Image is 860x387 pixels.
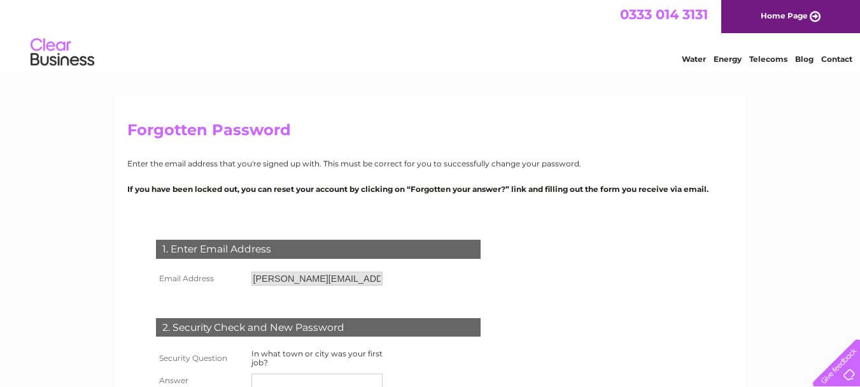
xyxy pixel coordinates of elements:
[749,54,787,64] a: Telecoms
[795,54,814,64] a: Blog
[153,346,248,370] th: Security Question
[620,6,708,22] a: 0333 014 3131
[156,318,481,337] div: 2. Security Check and New Password
[30,33,95,72] img: logo.png
[127,121,733,145] h2: Forgotten Password
[714,54,742,64] a: Energy
[156,240,481,259] div: 1. Enter Email Address
[127,183,733,195] p: If you have been locked out, you can reset your account by clicking on “Forgotten your answer?” l...
[130,7,731,62] div: Clear Business is a trading name of Verastar Limited (registered in [GEOGRAPHIC_DATA] No. 3667643...
[251,349,383,367] label: In what town or city was your first job?
[682,54,706,64] a: Water
[127,157,733,170] p: Enter the email address that you're signed up with. This must be correct for you to successfully ...
[821,54,852,64] a: Contact
[153,268,248,289] th: Email Address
